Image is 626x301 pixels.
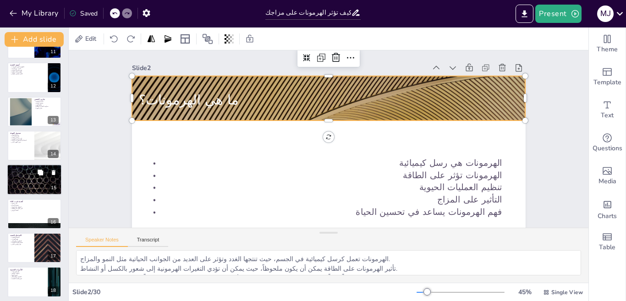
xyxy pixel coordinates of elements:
div: 15 [7,164,62,196]
p: فهم الهرمونات يساعد في تحسين الحياة [148,206,502,218]
p: الهرمونات تؤثر على الطاقة [148,169,502,181]
span: Media [599,176,616,186]
p: التأثير الإيجابي للطعام [10,73,45,75]
p: تنظيم العمليات الحيوية [148,181,502,194]
p: تعزيز الفهم الذاتي [10,141,32,143]
button: My Library [7,6,62,21]
textarea: الهرمونات تعمل كرسل كيميائية في الجسم، حيث تنتجها الغدد وتؤثر على العديد من الجوانب الحياتية مثل ... [76,250,581,275]
p: صندوق التهدئة [10,132,32,135]
p: الهرمونات هي رسل كيميائية [148,157,502,169]
p: أهمية الراحة النفسية [10,138,32,140]
div: Saved [69,9,98,18]
p: التطبيقات المخصصة [10,170,59,172]
div: https://cdn.sendsteps.com/images/logo/sendsteps_logo_white.pnghttps://cdn.sendsteps.com/images/lo... [7,97,61,127]
div: Add images, graphics, shapes or video [589,159,626,192]
p: شرب الماء [10,202,59,204]
div: Add text boxes [589,93,626,126]
p: التأثيرات النفسية [10,268,45,271]
button: Export to PowerPoint [516,5,533,23]
span: Template [593,77,621,88]
span: Single View [551,289,583,296]
p: أهمية الفهم [10,274,45,276]
div: Slide 2 [132,64,427,72]
p: صندوق التهدئة [10,135,32,137]
p: الاستماع للجسد [10,234,32,237]
div: 16 [48,218,59,226]
div: Slide 2 / 30 [72,288,417,296]
button: Add slide [5,32,64,47]
div: Add a table [589,225,626,258]
p: تمارين التنفس [34,100,59,102]
p: فهم التغيرات [10,238,32,240]
div: 18 [7,267,61,297]
div: Change the overall theme [589,27,626,60]
p: الحفاظ على الصحة [10,206,59,208]
button: Present [535,5,581,23]
p: تناول وجبات متوازنة [10,71,45,73]
p: التحكم في المشاعر [10,240,32,242]
p: استخدام الهاتف [10,168,59,170]
p: تحسين الصحة النفسية [10,242,32,244]
div: Add charts and graphs [589,192,626,225]
div: 12 [48,82,59,90]
span: Theme [597,44,618,55]
span: Charts [598,211,617,221]
p: الاستماع للجسد [10,237,32,239]
p: استخدام الصندوق عند الحاجة [10,140,32,142]
p: التعامل مع المشاعر [10,276,45,278]
button: Transcript [128,237,169,247]
div: Add ready made slides [589,60,626,93]
p: تعزيز الصحة النفسية [10,278,45,279]
div: 45 % [514,288,536,296]
div: https://cdn.sendsteps.com/images/logo/sendsteps_logo_white.pnghttps://cdn.sendsteps.com/images/lo... [7,62,61,93]
span: Questions [593,143,622,153]
span: Table [599,242,615,252]
p: تحسين التركيز [34,102,59,104]
p: تحسين المزاج [10,204,59,206]
p: الحديد مهم للصحة [10,68,45,70]
div: M J [597,5,614,22]
p: الاكتئاب والقلق [10,273,45,274]
button: Duplicate Slide [35,167,46,178]
div: 13 [48,116,59,124]
span: ما هي الهرمونات؟ [139,91,238,109]
p: الرد على الأسئلة [10,174,59,175]
div: 15 [48,184,59,192]
p: الأشياء المهدئة [10,136,32,138]
button: M J [597,5,614,23]
p: ممارسة التمارين بانتظام [34,105,59,107]
p: أهمية التكنولوجيا [10,175,59,177]
p: أهمية شرب الماء [10,200,59,203]
button: Speaker Notes [76,237,128,247]
p: تعزيز الهدوء [34,107,59,109]
p: أهمية التغذية [10,64,45,66]
div: 14 [48,150,59,158]
p: كيف أستخدم الهاتف في التفاعل؟ [10,166,59,169]
p: تأثير الهرمونات [10,271,45,273]
p: التأثير على المزاج [148,193,502,206]
span: Position [202,33,213,44]
div: 11 [48,48,59,56]
div: Layout [178,32,192,46]
p: تمارين التنفس [34,98,59,101]
p: الأطعمة الغنية بالأوميغا 3 [10,66,45,68]
div: 18 [48,286,59,295]
div: https://cdn.sendsteps.com/images/logo/sendsteps_logo_white.pnghttps://cdn.sendsteps.com/images/lo... [7,233,61,263]
p: تأثير الماء على الطاقة [10,208,59,209]
p: تعزيز التفاعل [10,172,59,174]
p: أهمية التغذية الصحية [10,70,45,71]
span: Edit [83,34,98,43]
p: تقليل التوتر [34,104,59,106]
input: Insert title [265,6,351,19]
p: أهمية الروتين [10,209,59,211]
div: Get real-time input from your audience [589,126,626,159]
span: Text [601,110,614,120]
div: https://cdn.sendsteps.com/images/logo/sendsteps_logo_white.pnghttps://cdn.sendsteps.com/images/lo... [7,131,61,161]
button: Delete Slide [48,167,59,178]
div: 17 [48,252,59,260]
p: تعزيز الوعي الذاتي [10,243,32,245]
div: https://cdn.sendsteps.com/images/logo/sendsteps_logo_white.pnghttps://cdn.sendsteps.com/images/lo... [7,199,61,229]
